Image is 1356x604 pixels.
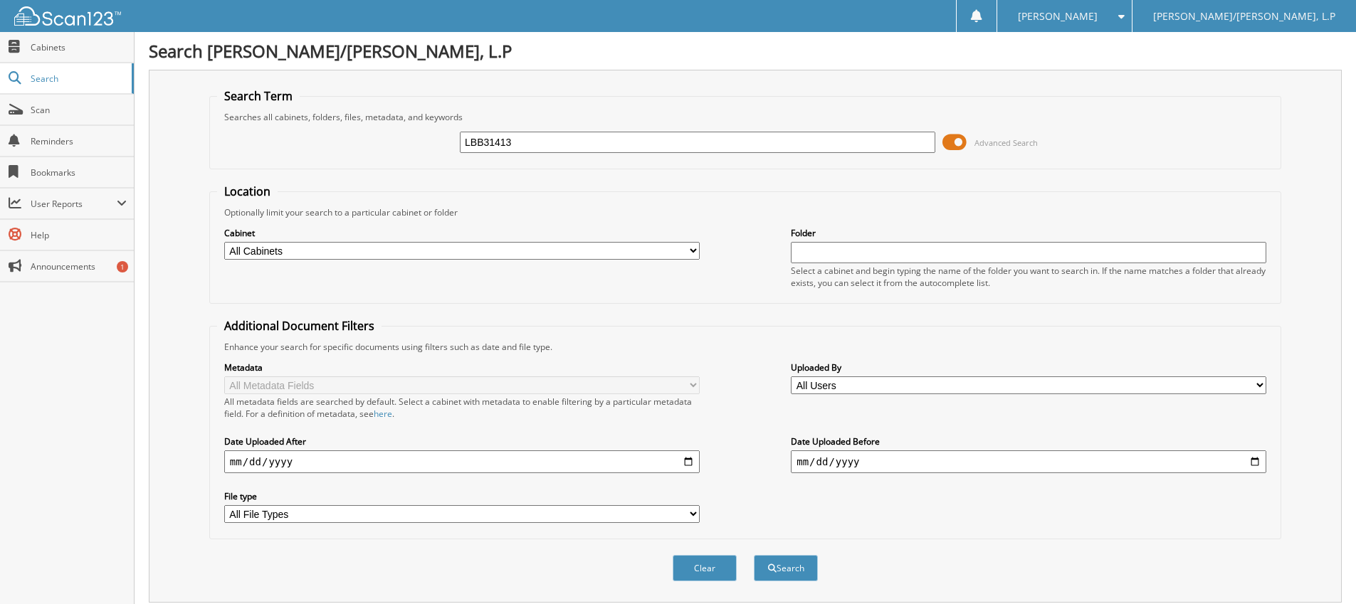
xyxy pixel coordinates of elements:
label: Folder [791,227,1266,239]
div: Optionally limit your search to a particular cabinet or folder [217,206,1273,218]
span: Bookmarks [31,166,127,179]
img: scan123-logo-white.svg [14,6,121,26]
div: Enhance your search for specific documents using filters such as date and file type. [217,341,1273,353]
div: Select a cabinet and begin typing the name of the folder you want to search in. If the name match... [791,265,1266,289]
label: Uploaded By [791,361,1266,373]
span: [PERSON_NAME]/[PERSON_NAME], L.P [1153,12,1335,21]
div: All metadata fields are searched by default. Select a cabinet with metadata to enable filtering b... [224,396,700,420]
div: Searches all cabinets, folders, files, metadata, and keywords [217,111,1273,123]
legend: Search Term [217,88,300,104]
input: end [791,450,1266,473]
span: Search [31,73,125,85]
span: Cabinets [31,41,127,53]
label: Metadata [224,361,700,373]
label: Date Uploaded Before [791,435,1266,447]
button: Clear [673,555,737,581]
label: Date Uploaded After [224,435,700,447]
button: Search [754,555,818,581]
span: Announcements [31,260,127,272]
a: here [374,408,392,420]
label: File type [224,490,700,502]
input: start [224,450,700,473]
legend: Additional Document Filters [217,318,382,334]
h1: Search [PERSON_NAME]/[PERSON_NAME], L.P [149,39,1342,63]
legend: Location [217,184,278,199]
span: User Reports [31,198,117,210]
span: Help [31,229,127,241]
label: Cabinet [224,227,700,239]
div: 1 [117,261,128,272]
span: Advanced Search [974,137,1038,148]
span: Scan [31,104,127,116]
span: Reminders [31,135,127,147]
span: [PERSON_NAME] [1018,12,1098,21]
